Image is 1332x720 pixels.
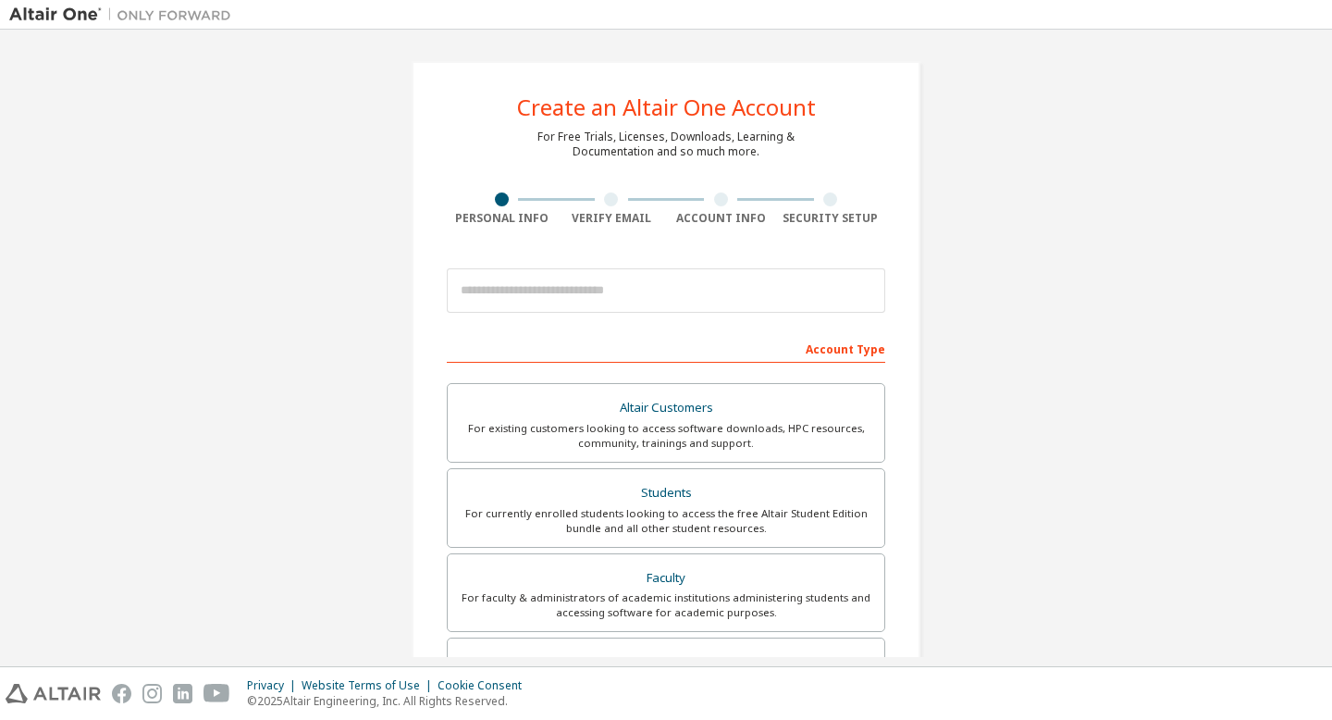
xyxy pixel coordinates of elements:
div: For existing customers looking to access software downloads, HPC resources, community, trainings ... [459,421,873,451]
div: Personal Info [447,211,557,226]
div: Cookie Consent [438,678,533,693]
div: Account Type [447,333,885,363]
div: Altair Customers [459,395,873,421]
img: linkedin.svg [173,684,192,703]
img: facebook.svg [112,684,131,703]
div: Everyone else [459,650,873,676]
div: Create an Altair One Account [517,96,816,118]
div: Verify Email [557,211,667,226]
div: Students [459,480,873,506]
img: instagram.svg [142,684,162,703]
img: youtube.svg [203,684,230,703]
div: Website Terms of Use [302,678,438,693]
div: For faculty & administrators of academic institutions administering students and accessing softwa... [459,590,873,620]
div: Security Setup [776,211,886,226]
img: altair_logo.svg [6,684,101,703]
div: For Free Trials, Licenses, Downloads, Learning & Documentation and so much more. [537,130,795,159]
div: For currently enrolled students looking to access the free Altair Student Edition bundle and all ... [459,506,873,536]
img: Altair One [9,6,240,24]
div: Faculty [459,565,873,591]
div: Privacy [247,678,302,693]
p: © 2025 Altair Engineering, Inc. All Rights Reserved. [247,693,533,709]
div: Account Info [666,211,776,226]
